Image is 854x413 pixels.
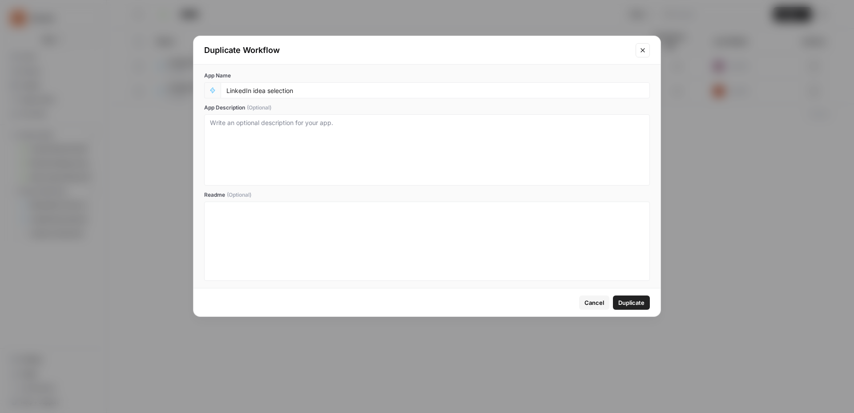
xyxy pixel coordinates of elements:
span: Duplicate [618,298,645,307]
label: Readme [204,191,650,199]
div: Duplicate Workflow [204,44,630,57]
button: Close modal [636,43,650,57]
span: (Optional) [247,104,271,112]
span: (Optional) [227,191,251,199]
span: Cancel [584,298,604,307]
input: Untitled [226,86,644,94]
button: Duplicate [613,296,650,310]
button: Cancel [579,296,609,310]
label: App Description [204,104,650,112]
label: App Name [204,72,650,80]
